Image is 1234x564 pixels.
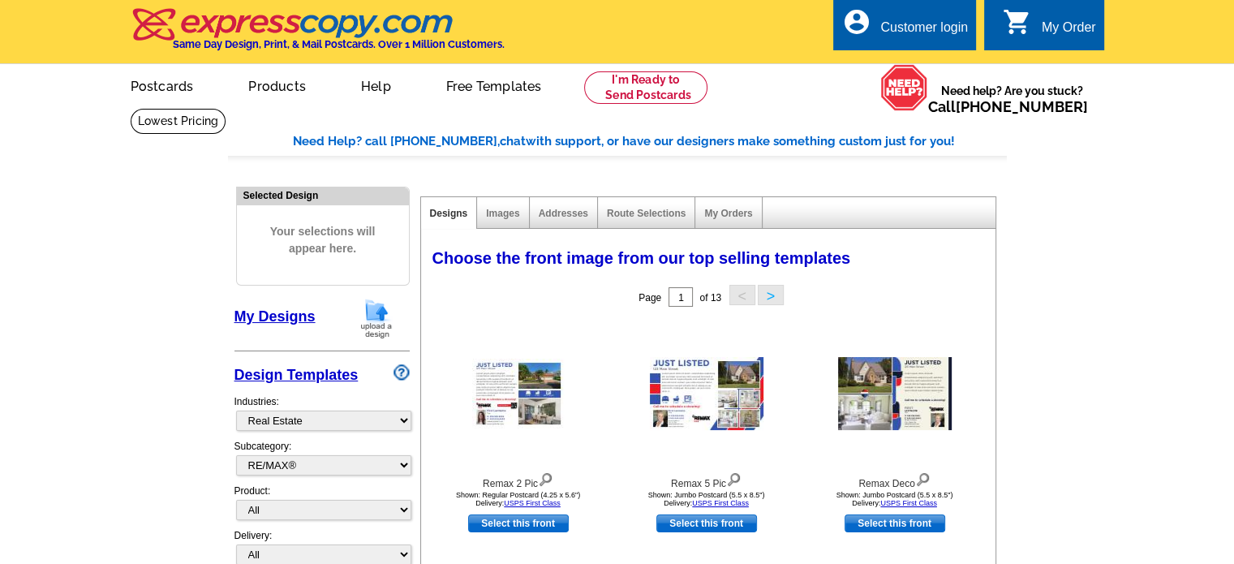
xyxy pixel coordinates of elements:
div: Shown: Jumbo Postcard (5.5 x 8.5") Delivery: [806,491,984,507]
a: use this design [468,514,569,532]
span: Choose the front image from our top selling templates [432,249,851,267]
a: My Designs [234,308,316,325]
div: Selected Design [237,187,409,203]
img: help [880,64,928,111]
iframe: LiveChat chat widget [909,187,1234,564]
div: Remax 2 Pic [429,469,608,491]
span: of 13 [699,292,721,304]
span: Call [928,98,1088,115]
span: Your selections will appear here. [249,207,397,273]
a: Products [222,66,332,104]
a: Images [486,208,519,219]
a: Help [335,66,417,104]
div: Remax Deco [806,469,984,491]
div: Subcategory: [234,439,410,484]
img: Remax Deco [838,357,952,430]
div: Shown: Regular Postcard (4.25 x 5.6") Delivery: [429,491,608,507]
a: Route Selections [607,208,686,219]
a: use this design [845,514,945,532]
a: use this design [656,514,757,532]
div: Industries: [234,386,410,439]
button: > [758,285,784,305]
a: Same Day Design, Print, & Mail Postcards. Over 1 Million Customers. [131,19,505,50]
span: Need help? Are you stuck? [928,83,1096,115]
span: Page [638,292,661,304]
div: Customer login [880,20,968,43]
a: Design Templates [234,367,359,383]
a: USPS First Class [880,499,937,507]
a: USPS First Class [692,499,749,507]
button: < [729,285,755,305]
div: Shown: Jumbo Postcard (5.5 x 8.5") Delivery: [617,491,796,507]
a: Addresses [539,208,588,219]
span: chat [500,134,526,149]
a: Postcards [105,66,220,104]
div: Product: [234,484,410,528]
img: view design details [538,469,553,487]
a: shopping_cart My Order [1003,18,1096,38]
a: My Orders [704,208,752,219]
img: design-wizard-help-icon.png [393,364,410,381]
a: Free Templates [420,66,568,104]
i: account_circle [841,7,871,37]
div: My Order [1042,20,1096,43]
a: USPS First Class [504,499,561,507]
img: view design details [726,469,742,487]
h4: Same Day Design, Print, & Mail Postcards. Over 1 Million Customers. [173,38,505,50]
a: account_circle Customer login [841,18,968,38]
div: Remax 5 Pic [617,469,796,491]
div: Need Help? call [PHONE_NUMBER], with support, or have our designers make something custom just fo... [293,132,1007,151]
a: [PHONE_NUMBER] [956,98,1088,115]
a: Designs [430,208,468,219]
img: upload-design [355,298,398,339]
i: shopping_cart [1003,7,1032,37]
img: Remax 2 Pic [472,359,565,428]
img: Remax 5 Pic [650,357,763,430]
